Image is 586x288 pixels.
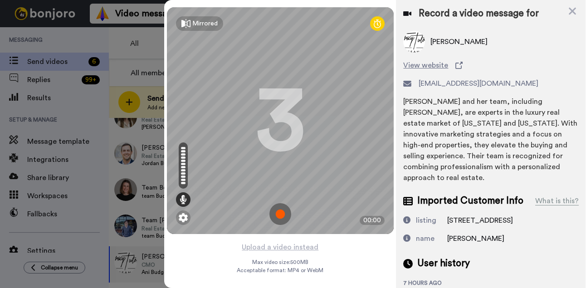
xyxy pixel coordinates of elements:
[237,267,323,274] span: Acceptable format: MP4 or WebM
[403,60,448,71] span: View website
[417,257,470,270] span: User history
[535,195,579,206] div: What is this?
[403,279,462,287] div: 7 hours ago
[360,216,385,225] div: 00:00
[419,78,538,89] span: [EMAIL_ADDRESS][DOMAIN_NAME]
[239,241,321,253] button: Upload a video instead
[403,96,579,183] div: [PERSON_NAME] and her team, including [PERSON_NAME], are experts in the luxury real estate market...
[252,259,308,266] span: Max video size: 500 MB
[416,215,436,226] div: listing
[179,213,188,222] img: ic_gear.svg
[255,87,305,155] div: 3
[269,203,291,225] img: ic_record_start.svg
[403,60,579,71] a: View website
[447,235,504,242] span: [PERSON_NAME]
[416,233,435,244] div: name
[447,217,513,224] span: [STREET_ADDRESS]
[417,194,523,208] span: Imported Customer Info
